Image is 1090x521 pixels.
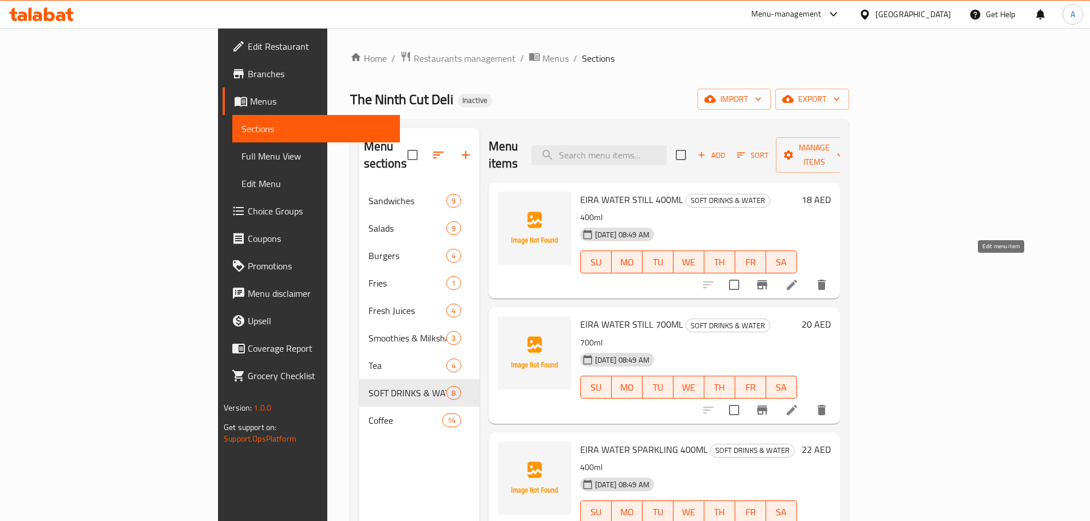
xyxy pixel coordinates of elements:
a: Sections [232,115,400,142]
button: Add [693,146,730,164]
span: Burgers [368,249,447,263]
button: delete [808,271,835,299]
span: FR [740,504,762,520]
a: Menu disclaimer [223,280,400,307]
a: Coupons [223,225,400,252]
button: Sort [734,146,771,164]
span: Sort items [730,146,776,164]
span: TH [709,254,731,271]
span: [DATE] 08:49 AM [590,479,654,490]
span: Salads [368,221,447,235]
button: delete [808,396,835,424]
a: Choice Groups [223,197,400,225]
span: 9 [447,196,460,206]
span: SU [585,504,607,520]
button: Branch-specific-item [748,271,776,299]
span: 3 [447,333,460,344]
span: SU [585,254,607,271]
span: Inactive [458,96,492,105]
span: SOFT DRINKS & WATER [686,194,770,207]
button: Manage items [776,137,853,173]
span: Sort sections [425,141,452,169]
button: SU [580,250,612,273]
span: Fresh Juices [368,304,447,317]
div: Sandwiches9 [359,187,479,214]
span: Select to update [722,398,746,422]
button: import [697,89,771,110]
button: MO [612,376,643,399]
span: Choice Groups [248,204,391,218]
span: The Ninth Cut Deli [350,86,453,112]
span: Restaurants management [414,51,516,65]
span: 1 [447,278,460,289]
div: [GEOGRAPHIC_DATA] [875,8,951,21]
img: EIRA WATER STILL 700ML [498,316,571,389]
span: [DATE] 08:49 AM [590,355,654,365]
div: Smoothies & Milkshakes [368,331,447,345]
div: items [442,413,461,427]
span: SOFT DRINKS & WATER [711,444,794,457]
nav: breadcrumb [350,51,849,66]
span: Menus [542,51,569,65]
h6: 22 AED [802,442,831,458]
button: WE [673,376,704,399]
div: Salads9 [359,214,479,242]
div: items [446,194,461,208]
span: Coffee [368,413,443,427]
span: [DATE] 08:49 AM [590,229,654,240]
span: 4 [447,250,460,261]
div: items [446,386,461,400]
button: export [775,89,849,110]
span: Select all sections [401,143,425,167]
span: Upsell [248,314,391,328]
span: TU [647,379,669,396]
a: Edit menu item [785,403,799,417]
span: Sections [582,51,615,65]
span: SOFT DRINKS & WATER [686,319,770,332]
span: TH [709,379,731,396]
span: 9 [447,223,460,234]
span: Promotions [248,259,391,273]
span: 8 [447,388,460,399]
span: WE [678,504,700,520]
span: Menu disclaimer [248,287,391,300]
button: FR [735,376,766,399]
button: SA [766,250,797,273]
a: Support.OpsPlatform [224,431,296,446]
a: Promotions [223,252,400,280]
div: Fresh Juices4 [359,297,479,324]
img: EIRA WATER SPARKLING 400ML [498,442,571,515]
span: Tea [368,359,447,372]
span: Select to update [722,273,746,297]
img: EIRA WATER STILL 400ML [498,192,571,265]
span: import [707,92,762,106]
p: 700ml [580,336,797,350]
div: Coffee14 [359,407,479,434]
h6: 20 AED [802,316,831,332]
span: 14 [443,415,460,426]
a: Menus [223,88,400,115]
span: SA [771,379,792,396]
span: TH [709,504,731,520]
a: Upsell [223,307,400,335]
span: MO [616,379,638,396]
button: Branch-specific-item [748,396,776,424]
div: items [446,304,461,317]
span: SA [771,254,792,271]
button: SU [580,376,612,399]
span: Coupons [248,232,391,245]
div: Smoothies & Milkshakes3 [359,324,479,352]
button: MO [612,250,643,273]
span: Branches [248,67,391,81]
span: WE [678,254,700,271]
h2: Menu items [489,138,518,172]
a: Edit Restaurant [223,33,400,60]
span: Full Menu View [241,149,391,163]
span: Grocery Checklist [248,369,391,383]
span: MO [616,254,638,271]
span: Sections [241,122,391,136]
